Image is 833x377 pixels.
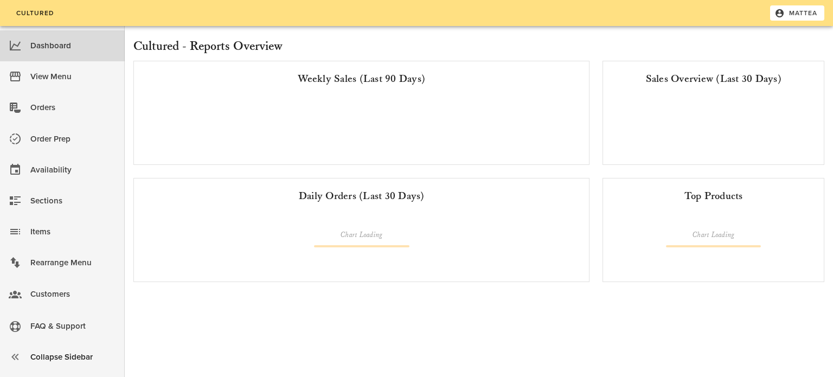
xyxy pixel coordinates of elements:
div: Dashboard [30,37,116,55]
div: Sales Overview (Last 30 Days) [612,70,815,87]
div: Rearrange Menu [30,254,116,272]
span: Mattea [777,8,818,18]
div: Customers [30,285,116,303]
h2: Cultured - Reports Overview [133,37,824,56]
div: Availability [30,161,116,179]
div: Top Products [612,187,815,205]
div: Sections [30,192,116,210]
button: Mattea [770,5,824,21]
div: Weekly Sales (Last 90 Days) [143,70,580,87]
div: Items [30,223,116,241]
div: Orders [30,99,116,117]
div: FAQ & Support [30,317,116,335]
div: Chart Loading [666,230,761,241]
span: Cultured [15,9,54,17]
div: Order Prep [30,130,116,148]
a: Cultured [9,5,61,21]
div: View Menu [30,68,116,86]
div: Collapse Sidebar [30,348,116,366]
div: Chart Loading [314,230,409,241]
div: Daily Orders (Last 30 Days) [143,187,580,205]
